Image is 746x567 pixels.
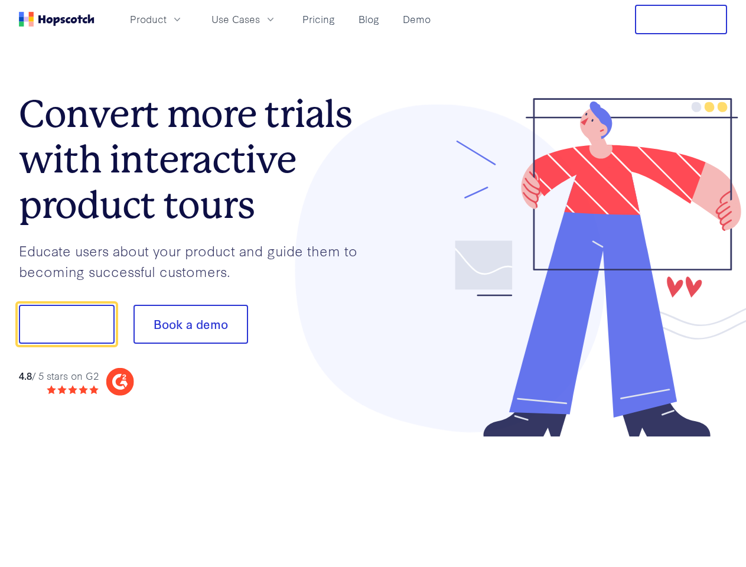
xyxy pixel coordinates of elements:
button: Free Trial [635,5,727,34]
h1: Convert more trials with interactive product tours [19,92,373,227]
button: Product [123,9,190,29]
a: Blog [354,9,384,29]
button: Book a demo [133,305,248,344]
button: Show me! [19,305,115,344]
div: / 5 stars on G2 [19,369,99,383]
strong: 4.8 [19,369,32,382]
a: Demo [398,9,435,29]
a: Home [19,12,95,27]
span: Use Cases [211,12,260,27]
button: Use Cases [204,9,284,29]
a: Pricing [298,9,340,29]
span: Product [130,12,167,27]
p: Educate users about your product and guide them to becoming successful customers. [19,240,373,281]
